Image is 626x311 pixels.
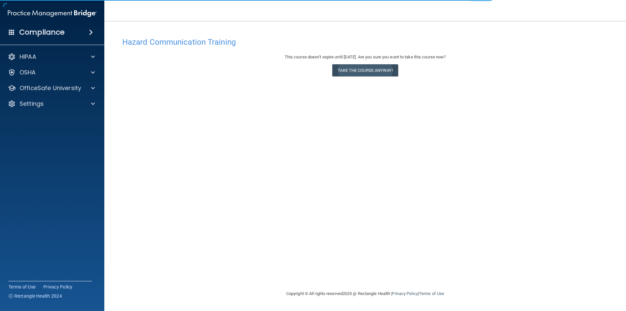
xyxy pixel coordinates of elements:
a: OfficeSafe University [8,84,95,92]
h4: Hazard Communication Training [122,38,608,46]
a: Terms of Use [8,284,36,290]
a: OSHA [8,69,95,76]
a: Privacy Policy [392,291,418,296]
a: HIPAA [8,53,95,61]
a: Terms of Use [419,291,444,296]
div: This course doesn’t expire until [DATE]. Are you sure you want to take this course now? [122,53,608,61]
p: HIPAA [20,53,36,61]
p: Settings [20,100,44,108]
span: Ⓒ Rectangle Health 2024 [8,293,62,299]
p: OSHA [20,69,36,76]
a: Settings [8,100,95,108]
a: Privacy Policy [43,284,73,290]
h4: Compliance [19,28,65,37]
img: PMB logo [8,7,97,20]
button: Take the course anyway! [332,64,398,76]
div: Copyright © All rights reserved 2025 @ Rectangle Health | | [246,283,484,304]
p: OfficeSafe University [20,84,81,92]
